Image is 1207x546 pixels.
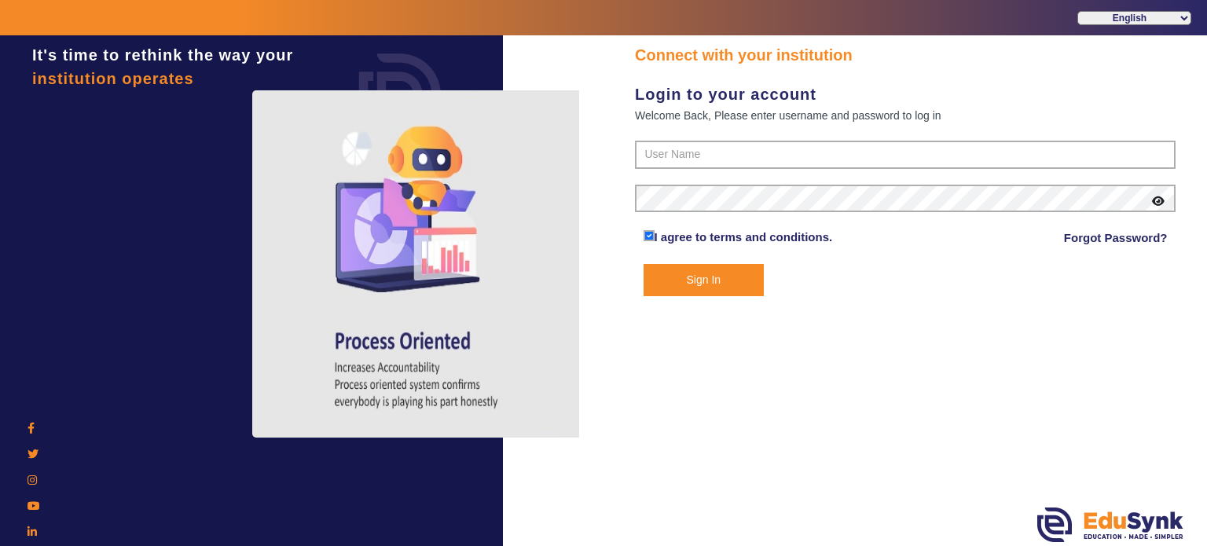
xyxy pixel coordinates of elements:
img: login4.png [252,90,582,438]
input: User Name [635,141,1176,169]
a: I agree to terms and conditions. [655,230,833,244]
a: Forgot Password? [1064,229,1168,247]
img: edusynk.png [1037,508,1183,542]
div: Welcome Back, Please enter username and password to log in [635,106,1176,125]
button: Sign In [644,264,765,296]
span: It's time to rethink the way your [32,46,293,64]
span: institution operates [32,70,194,87]
img: login.png [341,35,459,153]
div: Login to your account [635,82,1176,106]
div: Connect with your institution [635,43,1176,67]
